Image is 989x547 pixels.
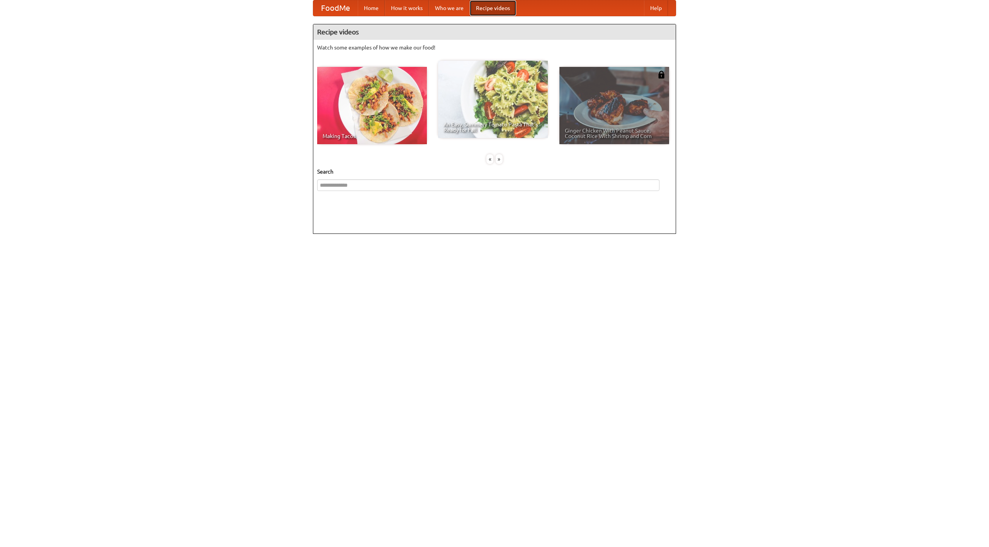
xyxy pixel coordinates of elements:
a: How it works [385,0,429,16]
div: » [496,154,503,164]
div: « [486,154,493,164]
a: Making Tacos [317,67,427,144]
span: An Easy, Summery Tomato Pasta That's Ready for Fall [444,122,542,133]
a: An Easy, Summery Tomato Pasta That's Ready for Fall [438,61,548,138]
img: 483408.png [658,71,665,78]
h4: Recipe videos [313,24,676,40]
h5: Search [317,168,672,176]
a: Home [358,0,385,16]
a: Who we are [429,0,470,16]
a: Help [644,0,668,16]
a: Recipe videos [470,0,516,16]
a: FoodMe [313,0,358,16]
p: Watch some examples of how we make our food! [317,44,672,51]
span: Making Tacos [323,133,421,139]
